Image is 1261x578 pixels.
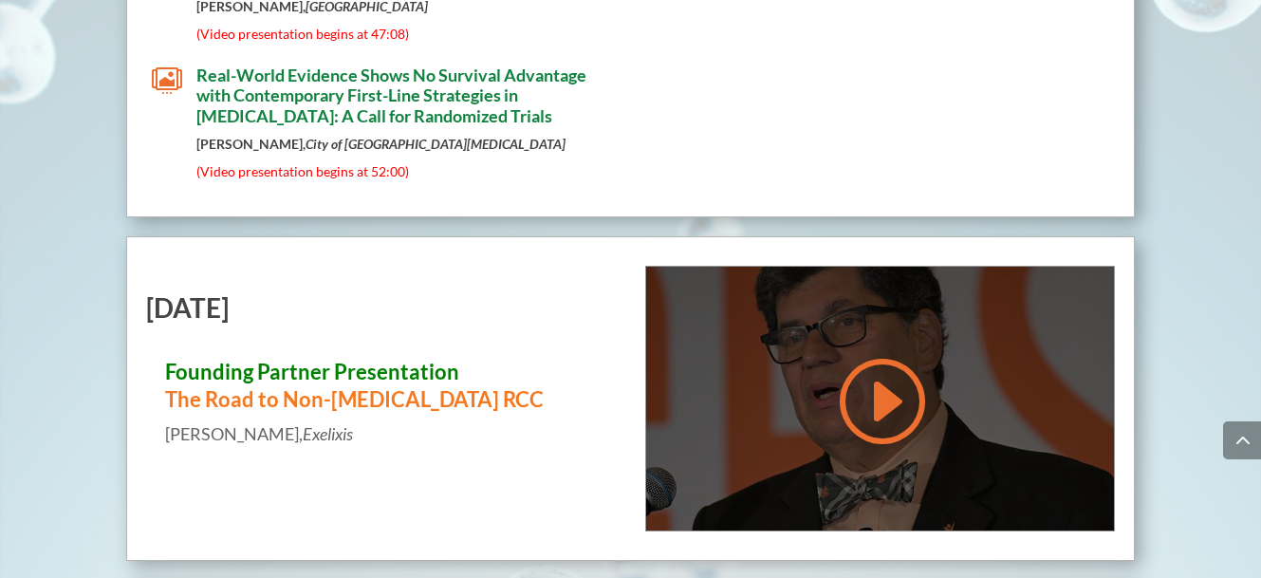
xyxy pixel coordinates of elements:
h3: The Road to Non-[MEDICAL_DATA] RCC [165,359,597,422]
span: Founding Partner Presentation [165,359,459,384]
h2: [DATE] [146,294,616,330]
em: Exelixis [303,423,353,444]
span: Real-World Evidence Shows No Survival Advantage with Contemporary First-Line Strategies in [MEDIC... [196,65,586,126]
strong: [PERSON_NAME], [196,136,566,152]
span: (Video presentation begins at 47:08) [196,26,409,42]
span: (Video presentation begins at 52:00) [196,163,409,179]
em: City of [GEOGRAPHIC_DATA][MEDICAL_DATA] [306,136,566,152]
span:  [152,65,182,96]
p: [PERSON_NAME], [165,423,597,445]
